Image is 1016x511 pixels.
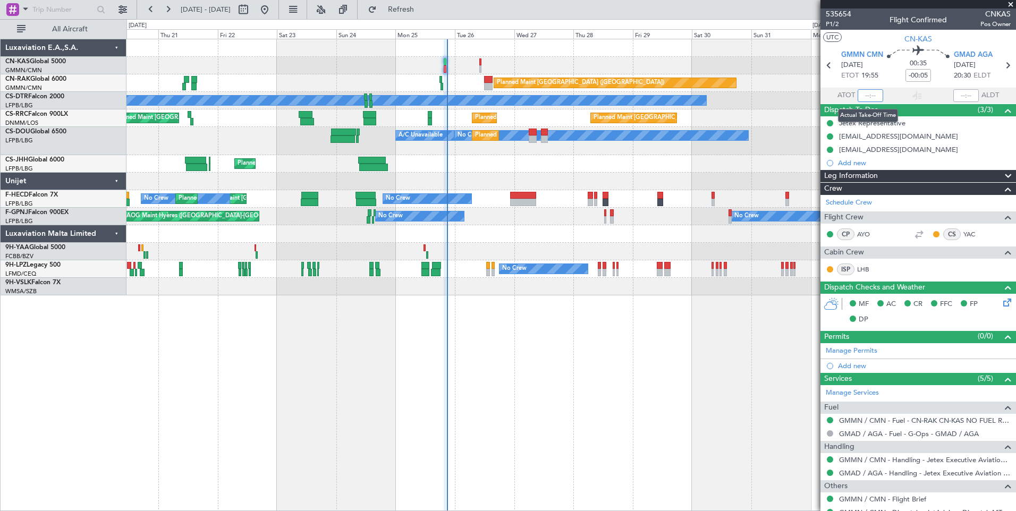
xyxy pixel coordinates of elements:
[5,279,31,286] span: 9H-VSLK
[838,158,1011,167] div: Add new
[475,127,642,143] div: Planned Maint [GEOGRAPHIC_DATA] ([GEOGRAPHIC_DATA])
[981,90,999,101] span: ALDT
[181,5,231,14] span: [DATE] - [DATE]
[954,71,971,81] span: 20:30
[837,228,854,240] div: CP
[826,388,879,398] a: Manage Services
[824,373,852,385] span: Services
[379,6,424,13] span: Refresh
[5,244,65,251] a: 9H-YAAGlobal 5000
[5,252,33,260] a: FCBB/BZV
[573,29,633,39] div: Thu 28
[5,119,38,127] a: DNMM/LOS
[838,109,898,122] div: Actual Take-Off Time
[594,110,761,126] div: Planned Maint [GEOGRAPHIC_DATA] ([GEOGRAPHIC_DATA])
[692,29,751,39] div: Sat 30
[497,75,664,91] div: Planned Maint [GEOGRAPHIC_DATA] ([GEOGRAPHIC_DATA])
[5,66,42,74] a: GMMN/CMN
[5,84,42,92] a: GMMN/CMN
[5,287,37,295] a: WMSA/SZB
[514,29,574,39] div: Wed 27
[824,480,848,492] span: Others
[824,104,878,116] span: Dispatch To-Dos
[824,170,878,182] span: Leg Information
[841,50,883,61] span: GMMN CMN
[5,209,69,216] a: F-GPNJFalcon 900EX
[980,8,1011,20] span: CNKAS
[811,29,870,39] div: Mon 1
[32,2,94,18] input: Trip Number
[826,346,877,356] a: Manage Permits
[5,111,28,117] span: CS-RRC
[129,21,147,30] div: [DATE]
[399,127,443,143] div: A/C Unavailable
[837,90,855,101] span: ATOT
[826,198,872,208] a: Schedule Crew
[12,21,115,38] button: All Aircraft
[99,29,159,39] div: Wed 20
[126,208,306,224] div: AOG Maint Hyères ([GEOGRAPHIC_DATA]-[GEOGRAPHIC_DATA])
[904,33,932,45] span: CN-KAS
[5,217,33,225] a: LFPB/LBG
[363,1,427,18] button: Refresh
[336,29,396,39] div: Sun 24
[858,89,883,102] input: --:--
[978,330,993,342] span: (0/0)
[913,299,922,310] span: CR
[218,29,277,39] div: Fri 22
[973,71,990,81] span: ELDT
[839,132,958,141] div: [EMAIL_ADDRESS][DOMAIN_NAME]
[28,25,112,33] span: All Aircraft
[633,29,692,39] div: Fri 29
[5,279,61,286] a: 9H-VSLKFalcon 7X
[839,145,958,154] div: [EMAIL_ADDRESS][DOMAIN_NAME]
[238,156,405,172] div: Planned Maint [GEOGRAPHIC_DATA] ([GEOGRAPHIC_DATA])
[5,192,29,198] span: F-HECD
[841,60,863,71] span: [DATE]
[5,157,64,163] a: CS-JHHGlobal 6000
[861,71,878,81] span: 19:55
[980,20,1011,29] span: Pos Owner
[5,111,68,117] a: CS-RRCFalcon 900LX
[378,208,403,224] div: No Crew
[826,8,851,20] span: 535654
[963,229,987,239] a: YAC
[5,157,28,163] span: CS-JHH
[734,208,759,224] div: No Crew
[5,129,66,135] a: CS-DOUGlobal 6500
[144,191,168,207] div: No Crew
[458,127,482,143] div: No Crew
[5,165,33,173] a: LFPB/LBG
[475,110,642,126] div: Planned Maint [GEOGRAPHIC_DATA] ([GEOGRAPHIC_DATA])
[859,299,869,310] span: MF
[455,29,514,39] div: Tue 26
[277,29,336,39] div: Sat 23
[5,262,61,268] a: 9H-LPZLegacy 500
[978,104,993,115] span: (3/3)
[5,192,58,198] a: F-HECDFalcon 7X
[824,282,925,294] span: Dispatch Checks and Weather
[824,246,864,259] span: Cabin Crew
[841,71,859,81] span: ETOT
[5,58,66,65] a: CN-KASGlobal 5000
[751,29,811,39] div: Sun 31
[5,244,29,251] span: 9H-YAA
[824,402,839,414] span: Fuel
[886,299,896,310] span: AC
[179,191,346,207] div: Planned Maint [GEOGRAPHIC_DATA] ([GEOGRAPHIC_DATA])
[824,441,854,453] span: Handling
[838,361,1011,370] div: Add new
[5,129,30,135] span: CS-DOU
[837,263,854,275] div: ISP
[5,76,30,82] span: CN-RAK
[5,270,36,278] a: LFMD/CEQ
[954,50,993,61] span: GMAD AGA
[839,495,926,504] a: GMMN / CMN - Flight Brief
[823,32,842,42] button: UTC
[502,261,527,277] div: No Crew
[5,58,30,65] span: CN-KAS
[859,314,868,325] span: DP
[824,331,849,343] span: Permits
[158,29,218,39] div: Thu 21
[839,416,1011,425] a: GMMN / CMN - Fuel - CN-RAK CN-KAS NO FUEL REQUIRED GMMN / CMN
